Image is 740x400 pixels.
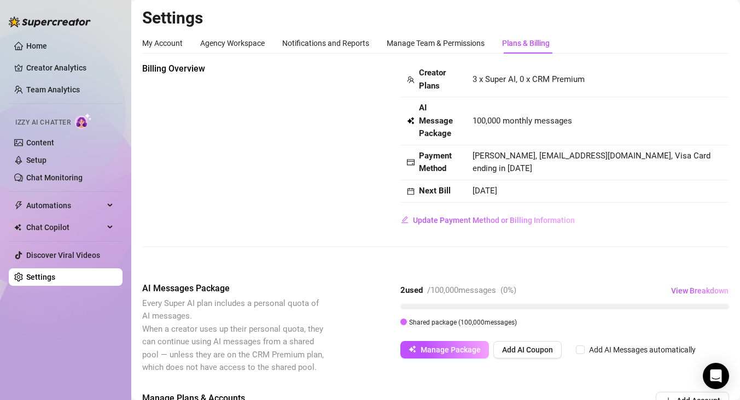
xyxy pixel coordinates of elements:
[671,282,729,299] button: View Breakdown
[26,156,46,164] a: Setup
[26,42,47,50] a: Home
[9,16,91,27] img: logo-BBDzfeDw.svg
[407,187,415,195] span: calendar
[142,8,729,28] h2: Settings
[26,59,114,77] a: Creator Analytics
[26,273,55,281] a: Settings
[282,37,369,49] div: Notifications and Reports
[502,37,550,49] div: Plans & Billing
[26,219,104,236] span: Chat Copilot
[401,216,409,223] span: edit
[387,37,485,49] div: Manage Team & Permissions
[400,341,489,358] button: Manage Package
[15,117,71,128] span: Izzy AI Chatter
[407,76,415,84] span: team
[502,345,553,354] span: Add AI Coupon
[142,37,183,49] div: My Account
[671,286,729,295] span: View Breakdown
[500,285,516,295] span: ( 0 %)
[419,103,453,138] strong: AI Message Package
[473,151,710,174] span: [PERSON_NAME], [EMAIL_ADDRESS][DOMAIN_NAME], Visa Card ending in [DATE]
[407,158,415,166] span: credit-card
[400,211,575,229] button: Update Payment Method or Billing Information
[14,223,21,231] img: Chat Copilot
[413,216,575,225] span: Update Payment Method or Billing Information
[421,345,481,354] span: Manage Package
[473,186,497,196] span: [DATE]
[142,62,326,75] span: Billing Overview
[75,113,92,129] img: AI Chatter
[473,115,572,128] span: 100,000 monthly messages
[400,285,423,295] strong: 2 used
[142,282,326,295] span: AI Messages Package
[419,186,451,196] strong: Next Bill
[473,74,585,84] span: 3 x Super AI, 0 x CRM Premium
[142,298,324,373] span: Every Super AI plan includes a personal quota of AI messages. When a creator uses up their person...
[26,173,83,182] a: Chat Monitoring
[589,344,696,356] div: Add AI Messages automatically
[427,285,496,295] span: / 100,000 messages
[26,85,80,94] a: Team Analytics
[26,138,54,147] a: Content
[26,251,100,260] a: Discover Viral Videos
[409,319,517,326] span: Shared package ( 100,000 messages)
[200,37,265,49] div: Agency Workspace
[14,201,23,210] span: thunderbolt
[419,68,446,91] strong: Creator Plans
[419,151,452,174] strong: Payment Method
[26,197,104,214] span: Automations
[493,341,562,358] button: Add AI Coupon
[703,363,729,389] div: Open Intercom Messenger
